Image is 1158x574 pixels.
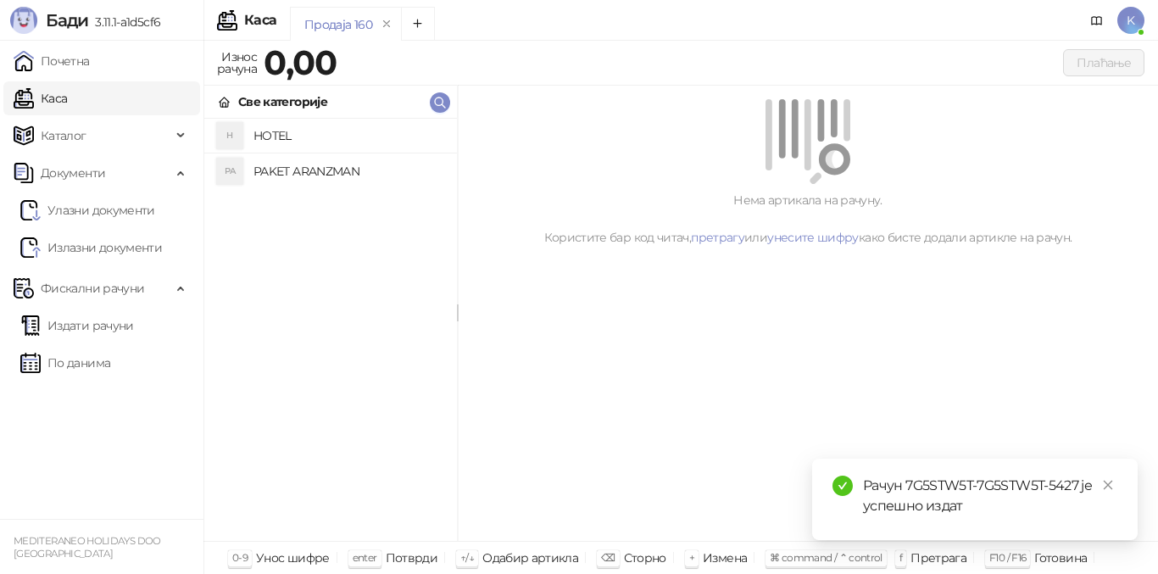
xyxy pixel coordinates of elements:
span: enter [353,551,377,564]
img: Logo [10,7,37,34]
span: 3.11.1-a1d5cf6 [88,14,160,30]
a: Каса [14,81,67,115]
button: remove [376,17,398,31]
div: Готовина [1034,547,1087,569]
div: grid [204,119,457,541]
a: Ulazni dokumentiУлазни документи [20,193,155,227]
div: Продаја 160 [304,15,372,34]
div: Рачун 7G5STW5T-7G5STW5T-5427 је успешно издат [863,476,1117,516]
div: Све категорије [238,92,327,111]
a: Издати рачуни [20,309,134,343]
span: K [1117,7,1144,34]
div: Сторно [624,547,666,569]
a: По данима [20,346,110,380]
button: Плаћање [1063,49,1144,76]
a: Документација [1083,7,1111,34]
div: Каса [244,14,276,27]
div: H [216,122,243,149]
div: Одабир артикла [482,547,578,569]
span: close [1102,479,1114,491]
a: Close [1099,476,1117,494]
div: Измена [703,547,747,569]
span: ⌫ [601,551,615,564]
span: Бади [46,10,88,31]
span: F10 / F16 [989,551,1026,564]
span: ↑/↓ [460,551,474,564]
span: Документи [41,156,105,190]
span: f [899,551,902,564]
h4: HOTEL [253,122,443,149]
a: Почетна [14,44,90,78]
div: Потврди [386,547,438,569]
a: претрагу [691,230,744,245]
a: унесите шифру [767,230,859,245]
span: ⌘ command / ⌃ control [770,551,882,564]
span: check-circle [832,476,853,496]
div: Претрага [910,547,966,569]
span: Каталог [41,119,86,153]
button: Add tab [401,7,435,41]
small: MEDITERANEO HOLIDAYS DOO [GEOGRAPHIC_DATA] [14,535,161,560]
div: Износ рачуна [214,46,260,80]
span: + [689,551,694,564]
strong: 0,00 [264,42,337,83]
span: 0-9 [232,551,248,564]
div: Нема артикала на рачуну. Користите бар код читач, или како бисте додали артикле на рачун. [478,191,1138,247]
h4: PAKET ARANZMAN [253,158,443,185]
span: Фискални рачуни [41,271,144,305]
a: Излазни документи [20,231,162,265]
div: PA [216,158,243,185]
div: Унос шифре [256,547,330,569]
